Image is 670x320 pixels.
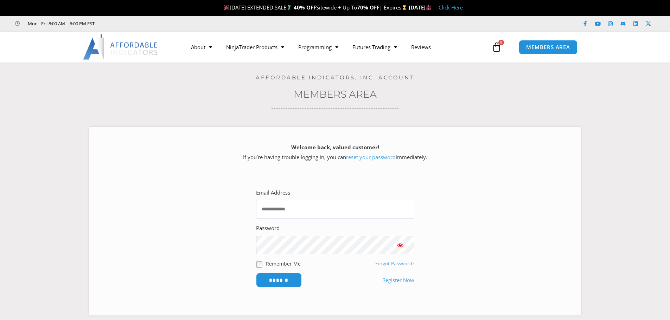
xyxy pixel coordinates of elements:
[498,40,504,45] span: 0
[224,5,229,10] img: 🎉
[526,45,570,50] span: MEMBERS AREA
[481,37,512,57] a: 0
[291,39,345,55] a: Programming
[386,236,414,254] button: Show password
[26,19,95,28] span: Mon - Fri: 8:00 AM – 6:00 PM EST
[184,39,219,55] a: About
[357,4,379,11] strong: 70% OFF
[222,4,409,11] span: [DATE] EXTENDED SALE Sitewide + Up To | Expires
[287,5,292,10] img: 🏌️‍♂️
[294,4,316,11] strong: 40% OFF
[294,88,377,100] a: Members Area
[256,74,414,81] a: Affordable Indicators, Inc. Account
[404,39,438,55] a: Reviews
[291,144,379,151] strong: Welcome back, valued customer!
[104,20,210,27] iframe: Customer reviews powered by Trustpilot
[402,5,407,10] img: ⌛
[426,5,431,10] img: 🏭
[345,39,404,55] a: Futures Trading
[256,223,280,233] label: Password
[382,275,414,285] a: Register Now
[439,4,463,11] a: Click Here
[184,39,490,55] nav: Menu
[266,260,301,267] label: Remember Me
[83,34,159,60] img: LogoAI | Affordable Indicators – NinjaTrader
[375,260,414,267] a: Forgot Password?
[101,143,569,162] p: If you’re having trouble logging in, you can immediately.
[256,188,290,198] label: Email Address
[219,39,291,55] a: NinjaTrader Products
[346,154,396,161] a: reset your password
[409,4,432,11] strong: [DATE]
[519,40,578,54] a: MEMBERS AREA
